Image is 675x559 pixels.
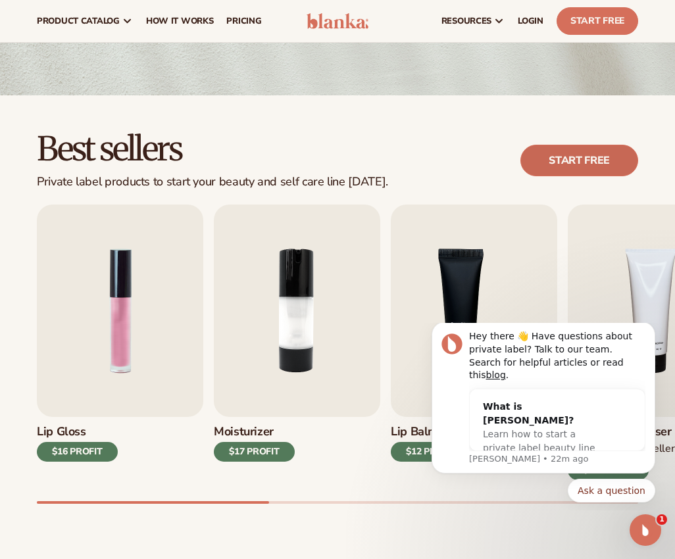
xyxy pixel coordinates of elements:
p: Message from Lee, sent 22m ago [57,130,234,142]
div: Hey there 👋 Have questions about private label? Talk to our team. Search for helpful articles or ... [57,7,234,59]
div: What is [PERSON_NAME]?Learn how to start a private label beauty line with [PERSON_NAME] [58,66,207,157]
iframe: Intercom notifications message [412,323,675,510]
span: pricing [226,16,261,26]
div: $17 PROFIT [214,442,295,462]
span: product catalog [37,16,120,26]
a: Start free [520,145,638,176]
span: 1 [657,514,667,525]
span: resources [441,16,491,26]
span: LOGIN [518,16,543,26]
div: Message content [57,7,234,128]
h3: Lip Balm [391,425,472,439]
a: 3 / 9 [391,205,557,480]
iframe: Intercom live chat [630,514,661,546]
span: Learn how to start a private label beauty line with [PERSON_NAME] [71,106,184,144]
a: Start Free [557,7,638,35]
img: logo [307,13,368,29]
a: 2 / 9 [214,205,380,480]
div: Quick reply options [20,156,243,180]
div: $12 PROFIT [391,442,472,462]
h2: Best sellers [37,132,388,167]
img: Profile image for Lee [30,11,51,32]
button: Quick reply: Ask a question [156,156,243,180]
div: What is [PERSON_NAME]? [71,77,193,105]
h3: Lip Gloss [37,425,118,439]
div: $16 PROFIT [37,442,118,462]
a: blog [74,47,94,57]
a: 1 / 9 [37,205,203,480]
span: How It Works [146,16,214,26]
h3: Moisturizer [214,425,295,439]
div: Private label products to start your beauty and self care line [DATE]. [37,175,388,189]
